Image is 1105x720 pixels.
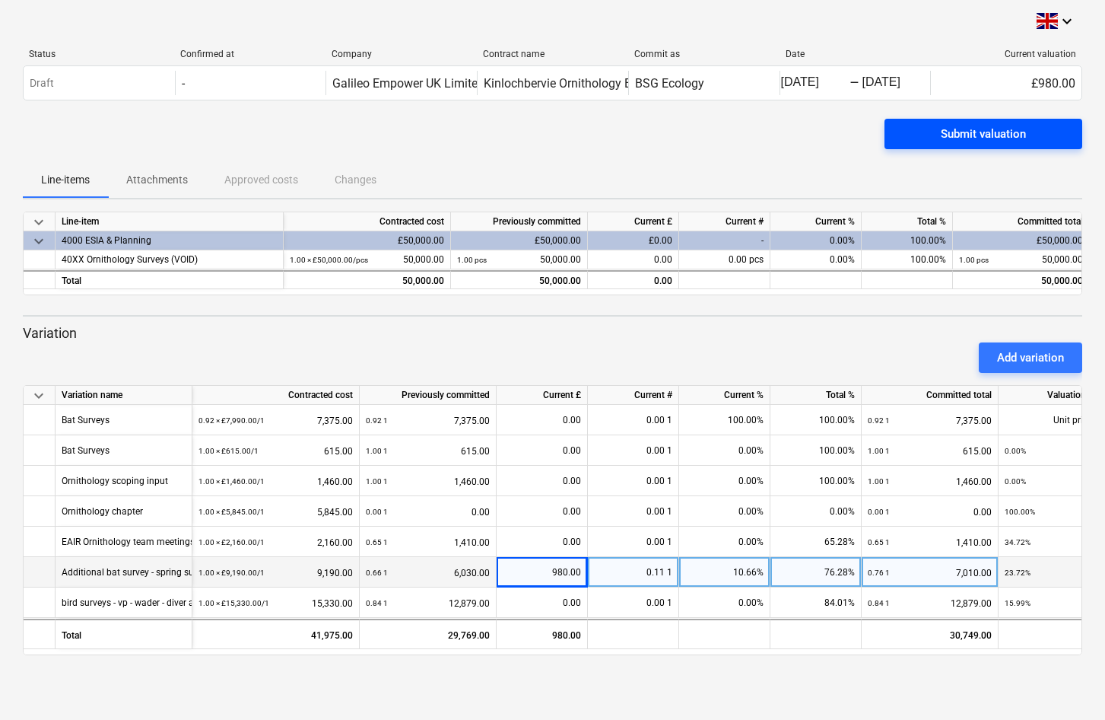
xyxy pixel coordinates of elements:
span: keyboard_arrow_down [30,387,48,405]
input: Start Date [778,72,849,94]
div: 9,190.00 [198,557,353,588]
div: 0.00 1 [588,527,679,557]
div: Total % [862,212,953,231]
div: 50,000.00 [457,272,581,291]
div: Date [786,49,925,59]
small: 0.84 1 [366,599,388,607]
small: 0.65 1 [868,538,890,546]
small: 0.65 1 [366,538,388,546]
div: 29,769.00 [360,619,497,649]
div: Status [29,49,168,59]
div: 1,460.00 [868,466,992,497]
div: Current % [679,386,770,405]
i: keyboard_arrow_down [1058,12,1076,30]
div: Current # [588,386,679,405]
div: 7,375.00 [198,405,353,436]
div: 100.00% [770,405,862,435]
small: 0.84 1 [868,599,890,607]
small: 0.76 1 [868,569,890,577]
div: 0.00 [588,250,679,269]
small: 0.00% [1005,447,1026,455]
div: 84.01% [770,588,862,618]
small: 1.00 × £615.00 / 1 [198,447,259,455]
div: Committed total [862,386,999,405]
div: Kinlochbervie Ornithology BSG [484,76,648,91]
small: 1.00 pcs [457,256,487,264]
div: 50,000.00 [290,272,444,291]
small: 15.99% [1005,599,1030,607]
div: 50,000.00 [457,250,581,269]
div: £50,000.00 [953,231,1090,250]
div: £0.00 [588,231,679,250]
div: 615.00 [868,435,992,467]
div: 0.00 pcs [679,250,770,269]
small: 1.00 × £15,330.00 / 1 [198,599,269,607]
span: keyboard_arrow_down [30,232,48,250]
div: 50,000.00 [953,270,1090,289]
small: 1.00 × £2,160.00 / 1 [198,538,265,546]
div: 100.00% [862,231,953,250]
small: 0.66 1 [366,569,388,577]
div: 0.00 [366,496,490,527]
div: 1,410.00 [868,527,992,558]
div: Submit valuation [941,124,1026,144]
div: Contracted cost [284,212,451,231]
div: Current % [770,212,862,231]
div: BSG Ecology [635,76,704,91]
div: 0.00% [679,466,770,496]
div: Confirmed at [180,49,319,59]
div: 0.00 [503,588,581,618]
div: Line-item [56,212,284,231]
div: bird surveys - vp - wader - diver and year 3 report [62,588,259,617]
button: Add variation [979,342,1082,373]
div: 0.00% [770,250,862,269]
div: 100.00% [862,250,953,269]
div: 980.00 [497,619,588,649]
div: 0.00% [679,527,770,557]
div: 100.00% [770,466,862,496]
div: 65.28% [770,527,862,557]
div: 12,879.00 [366,588,490,619]
div: 0.00 1 [588,405,679,435]
small: 0.92 1 [868,416,890,425]
small: 0.92 1 [366,416,388,425]
input: End Date [859,72,931,94]
div: 0.00% [770,231,862,250]
div: 41,975.00 [192,619,360,649]
div: Commit as [634,49,773,59]
p: Line-items [41,172,90,188]
div: 0.00 1 [588,466,679,496]
div: 10.66% [679,557,770,588]
small: 0.00 1 [366,508,388,516]
div: 50,000.00 [290,250,444,269]
div: 0.00 [503,527,581,557]
small: 34.72% [1005,538,1030,546]
div: 7,375.00 [868,405,992,436]
div: 615.00 [198,435,353,467]
div: 0.00 [868,496,992,527]
div: £50,000.00 [284,231,451,250]
div: 7,375.00 [366,405,490,436]
div: 0.00 [503,496,581,527]
div: 0.00% [679,588,770,618]
div: Bat Surveys [62,435,110,465]
small: 1.00 1 [366,477,388,486]
div: EAIR Ornithology team meetings [62,527,195,556]
div: 15,330.00 [198,588,353,619]
p: Draft [30,75,54,91]
div: Previously committed [451,212,588,231]
div: Add variation [997,348,1064,368]
small: 1.00 × £1,460.00 / 1 [198,477,265,486]
div: 0.00 [588,270,679,289]
div: 100.00% [770,435,862,466]
p: Variation [23,324,1082,342]
div: 615.00 [366,435,490,467]
div: - [182,76,185,91]
div: Variation name [56,386,192,405]
div: 0.00% [679,496,770,527]
small: 1.00 1 [868,447,890,455]
div: 0.00 [503,435,581,466]
div: Committed total [953,212,1090,231]
div: 1,410.00 [366,527,490,558]
div: Total % [770,386,862,405]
